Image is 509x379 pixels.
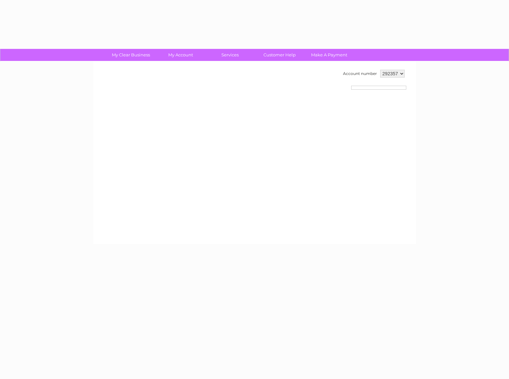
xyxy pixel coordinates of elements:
a: Services [203,49,257,61]
a: Customer Help [253,49,307,61]
td: Account number [341,68,379,79]
a: Make A Payment [302,49,356,61]
a: My Account [154,49,207,61]
a: My Clear Business [104,49,158,61]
